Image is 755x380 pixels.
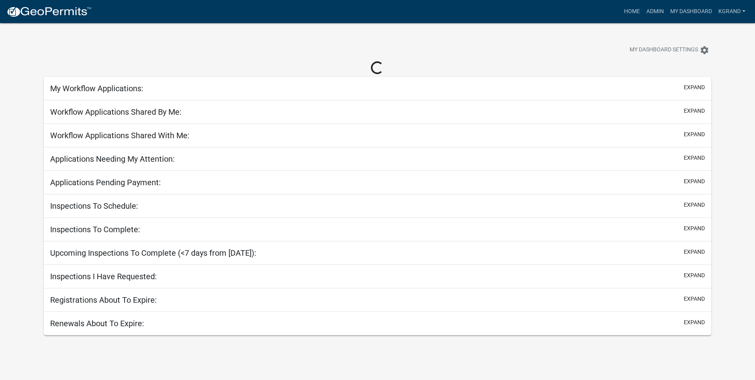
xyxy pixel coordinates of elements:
[643,4,667,19] a: Admin
[684,248,705,256] button: expand
[50,319,144,328] h5: Renewals About To Expire:
[50,131,189,140] h5: Workflow Applications Shared With Me:
[50,201,138,211] h5: Inspections To Schedule:
[667,4,715,19] a: My Dashboard
[50,225,140,234] h5: Inspections To Complete:
[50,154,175,164] h5: Applications Needing My Attention:
[50,84,143,93] h5: My Workflow Applications:
[684,271,705,280] button: expand
[684,318,705,327] button: expand
[623,42,716,58] button: My Dashboard Settingssettings
[684,295,705,303] button: expand
[50,248,256,258] h5: Upcoming Inspections To Complete (<7 days from [DATE]):
[684,107,705,115] button: expand
[684,83,705,92] button: expand
[684,201,705,209] button: expand
[50,178,161,187] h5: Applications Pending Payment:
[630,45,698,55] span: My Dashboard Settings
[50,272,157,281] h5: Inspections I Have Requested:
[684,154,705,162] button: expand
[684,224,705,233] button: expand
[621,4,643,19] a: Home
[684,177,705,186] button: expand
[50,295,157,305] h5: Registrations About To Expire:
[700,45,709,55] i: settings
[50,107,181,117] h5: Workflow Applications Shared By Me:
[715,4,749,19] a: KGRAND
[684,130,705,139] button: expand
